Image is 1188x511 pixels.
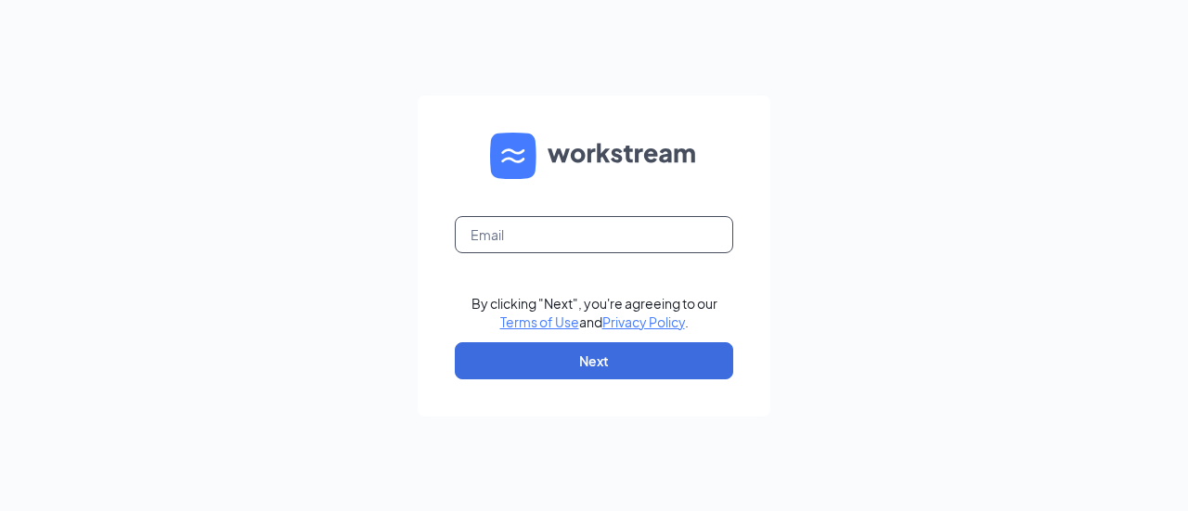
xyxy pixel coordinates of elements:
[500,313,579,330] a: Terms of Use
[602,313,685,330] a: Privacy Policy
[471,294,717,331] div: By clicking "Next", you're agreeing to our and .
[455,216,733,253] input: Email
[490,133,698,179] img: WS logo and Workstream text
[455,342,733,379] button: Next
